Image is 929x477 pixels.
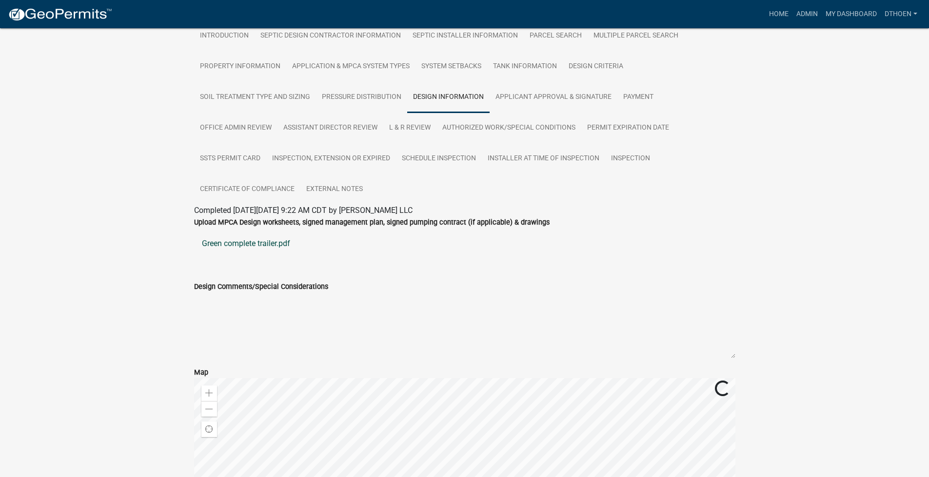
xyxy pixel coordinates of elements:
[194,51,286,82] a: Property Information
[482,143,605,174] a: Installer at time of Inspection
[490,82,617,113] a: Applicant Approval & Signature
[524,20,588,52] a: Parcel search
[415,51,487,82] a: System Setbacks
[201,421,217,437] div: Find my location
[383,113,436,144] a: L & R Review
[194,143,266,174] a: SSTS Permit Card
[201,401,217,417] div: Zoom out
[407,82,490,113] a: Design Information
[765,5,792,23] a: Home
[201,385,217,401] div: Zoom in
[487,51,563,82] a: Tank Information
[822,5,881,23] a: My Dashboard
[581,113,675,144] a: Permit Expiration Date
[194,113,277,144] a: Office Admin Review
[194,284,328,290] label: Design Comments/Special Considerations
[194,219,550,226] label: Upload MPCA Design worksheets, signed management plan, signed pumping contract (if applicable) & ...
[792,5,822,23] a: Admin
[605,143,656,174] a: Inspection
[194,20,255,52] a: Introduction
[194,232,735,255] a: Green complete trailer.pdf
[194,369,208,376] label: Map
[396,143,482,174] a: Schedule Inspection
[194,174,300,205] a: Certificate of Compliance
[266,143,396,174] a: Inspection, Extension or EXPIRED
[617,82,659,113] a: Payment
[255,20,407,52] a: Septic Design Contractor Information
[286,51,415,82] a: Application & MPCA System Types
[194,82,316,113] a: Soil Treatment Type and Sizing
[881,5,921,23] a: dthoen
[436,113,581,144] a: Authorized Work/Special Conditions
[300,174,369,205] a: External Notes
[588,20,684,52] a: Multiple Parcel Search
[277,113,383,144] a: Assistant Director Review
[194,206,413,215] span: Completed [DATE][DATE] 9:22 AM CDT by [PERSON_NAME] LLC
[563,51,629,82] a: Design Criteria
[316,82,407,113] a: Pressure Distribution
[407,20,524,52] a: Septic Installer Information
